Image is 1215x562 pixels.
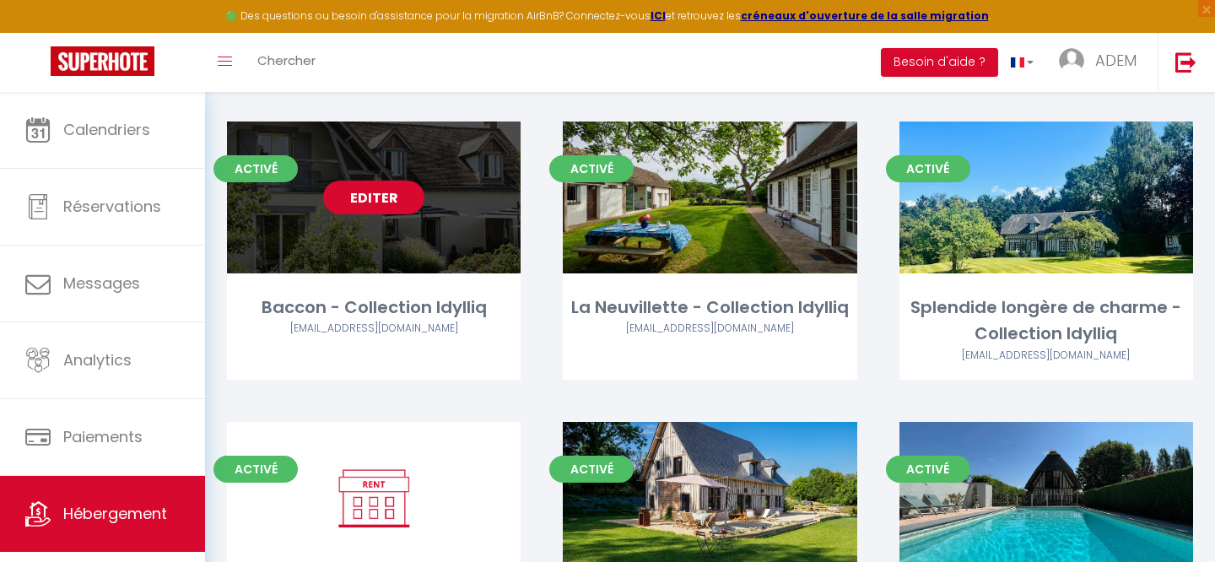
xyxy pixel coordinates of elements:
[651,8,666,23] a: ICI
[549,456,634,483] span: Activé
[227,321,521,337] div: Airbnb
[881,48,998,77] button: Besoin d'aide ?
[886,155,970,182] span: Activé
[549,155,634,182] span: Activé
[63,196,161,217] span: Réservations
[1095,50,1137,71] span: ADEM
[563,295,856,321] div: La Neuvillette - Collection Idylliq
[13,7,64,57] button: Ouvrir le widget de chat LiveChat
[63,119,150,140] span: Calendriers
[1175,51,1196,73] img: logout
[227,295,521,321] div: Baccon - Collection Idylliq
[899,295,1193,348] div: Splendide longère de charme - Collection Idylliq
[1059,48,1084,73] img: ...
[257,51,316,69] span: Chercher
[886,456,970,483] span: Activé
[63,273,140,294] span: Messages
[51,46,154,76] img: Super Booking
[1046,33,1158,92] a: ... ADEM
[213,456,298,483] span: Activé
[63,349,132,370] span: Analytics
[563,321,856,337] div: Airbnb
[741,8,989,23] a: créneaux d'ouverture de la salle migration
[245,33,328,92] a: Chercher
[63,503,167,524] span: Hébergement
[899,348,1193,364] div: Airbnb
[213,155,298,182] span: Activé
[1143,486,1202,549] iframe: Chat
[63,426,143,447] span: Paiements
[323,181,424,214] a: Editer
